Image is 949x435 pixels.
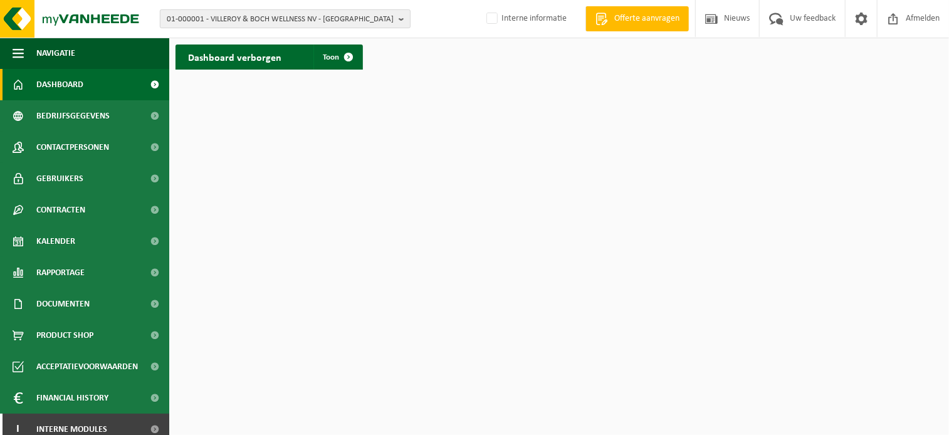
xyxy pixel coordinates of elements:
h2: Dashboard verborgen [176,45,294,69]
span: 01-000001 - VILLEROY & BOCH WELLNESS NV - [GEOGRAPHIC_DATA] [167,10,394,29]
span: Offerte aanvragen [611,13,683,25]
span: Rapportage [36,257,85,288]
a: Toon [313,45,362,70]
span: Gebruikers [36,163,83,194]
span: Acceptatievoorwaarden [36,351,138,382]
span: Financial History [36,382,108,414]
span: Contactpersonen [36,132,109,163]
span: Navigatie [36,38,75,69]
span: Dashboard [36,69,83,100]
label: Interne informatie [484,9,567,28]
span: Contracten [36,194,85,226]
span: Bedrijfsgegevens [36,100,110,132]
button: 01-000001 - VILLEROY & BOCH WELLNESS NV - [GEOGRAPHIC_DATA] [160,9,411,28]
span: Product Shop [36,320,93,351]
span: Documenten [36,288,90,320]
span: Kalender [36,226,75,257]
a: Offerte aanvragen [585,6,689,31]
span: Toon [323,53,340,61]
